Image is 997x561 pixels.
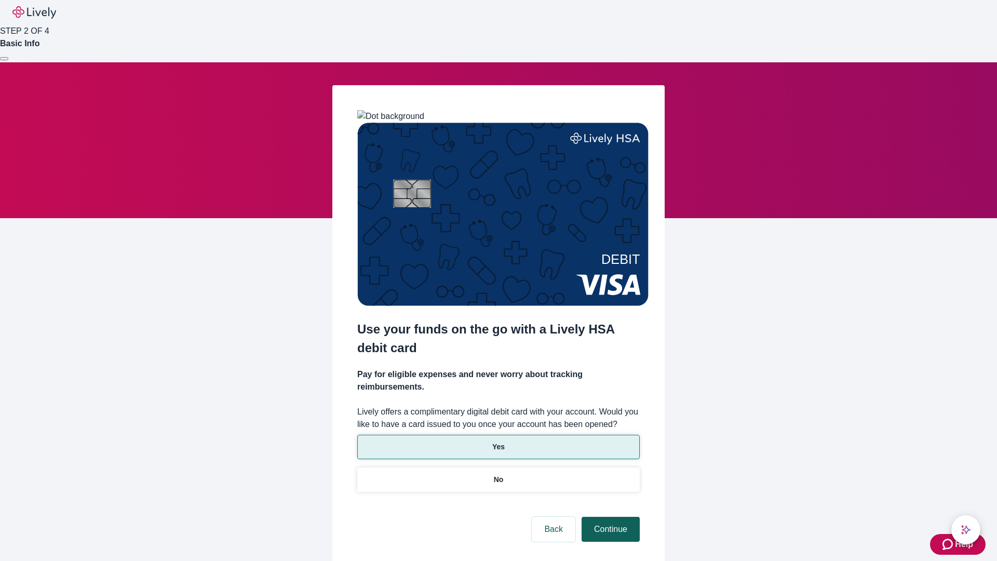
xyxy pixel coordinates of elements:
h4: Pay for eligible expenses and never worry about tracking reimbursements. [357,368,640,393]
span: Help [955,538,973,551]
p: Yes [492,442,505,452]
img: Lively [12,6,56,19]
button: Continue [582,517,640,542]
img: Debit card [357,123,649,306]
p: No [494,474,504,485]
button: chat [951,515,980,544]
button: No [357,468,640,492]
label: Lively offers a complimentary digital debit card with your account. Would you like to have a card... [357,406,640,431]
img: Dot background [357,110,424,123]
h2: Use your funds on the go with a Lively HSA debit card [357,320,640,357]
button: Zendesk support iconHelp [930,534,986,555]
button: Yes [357,435,640,459]
svg: Zendesk support icon [942,538,955,551]
button: Back [532,517,575,542]
svg: Lively AI Assistant [961,525,971,535]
